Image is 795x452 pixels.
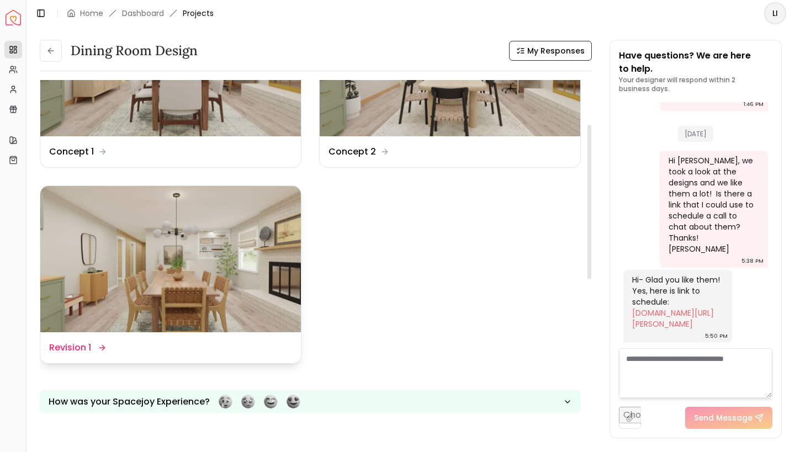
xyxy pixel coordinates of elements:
[40,390,581,413] button: How was your Spacejoy Experience?Feeling terribleFeeling badFeeling goodFeeling awesome
[678,126,713,142] span: [DATE]
[619,76,772,93] p: Your designer will respond within 2 business days.
[49,145,94,158] dd: Concept 1
[744,99,764,110] div: 1:46 PM
[527,45,585,56] span: My Responses
[183,8,214,19] span: Projects
[6,10,21,25] img: Spacejoy Logo
[509,41,592,61] button: My Responses
[328,145,376,158] dd: Concept 2
[71,42,198,60] h3: Dining Room Design
[765,3,785,23] span: LI
[705,331,728,342] div: 5:50 PM
[632,274,721,329] div: Hi- Glad you like them! Yes, here is link to schedule:
[40,186,301,333] img: Revision 1
[632,307,714,329] a: [DOMAIN_NAME][URL][PERSON_NAME]
[669,155,757,254] div: Hi [PERSON_NAME], we took a look at the designs and we like them a lot! Is there a link that I co...
[80,8,103,19] a: Home
[741,256,764,267] div: 5:38 PM
[764,2,786,24] button: LI
[40,185,301,364] a: Revision 1Revision 1
[6,10,21,25] a: Spacejoy
[619,49,772,76] p: Have questions? We are here to help.
[49,341,91,354] dd: Revision 1
[122,8,164,19] a: Dashboard
[49,395,210,408] p: How was your Spacejoy Experience?
[67,8,214,19] nav: breadcrumb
